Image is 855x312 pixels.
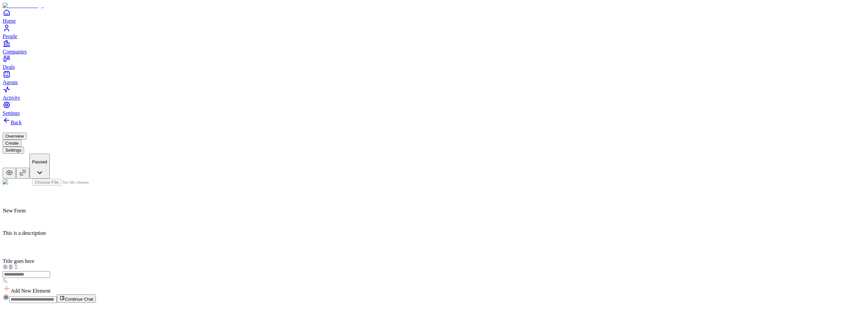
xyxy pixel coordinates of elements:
a: Home [3,9,852,24]
span: Activity [3,95,20,101]
span: Settings [3,110,20,116]
a: Companies [3,39,852,54]
a: Back [3,120,22,125]
a: Settings [3,101,852,116]
span: Agents [3,80,18,85]
span: Deals [3,64,15,70]
div: New Form [3,208,852,214]
span: Home [3,18,16,24]
a: Deals [3,55,852,70]
span: Add New Element [11,288,50,294]
p: This is a description [3,230,852,236]
a: People [3,24,852,39]
img: Form Logo [3,179,32,185]
span: Companies [3,49,27,54]
button: Create [3,140,21,147]
a: Agents [3,70,852,85]
img: Item Brain Logo [3,3,44,9]
button: Settings [3,147,24,154]
div: Title goes here [3,258,852,264]
a: Activity [3,86,852,101]
span: People [3,33,17,39]
span: Continue Chat [65,297,93,302]
div: Continue Chat [3,294,852,303]
button: Overview [3,133,27,140]
button: Continue Chat [57,294,96,303]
